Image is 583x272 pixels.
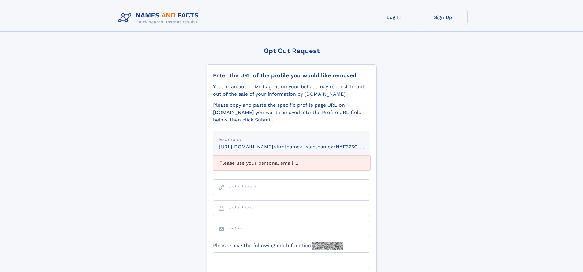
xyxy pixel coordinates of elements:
div: Example: [219,136,364,143]
img: Logo Names and Facts [116,10,204,26]
div: Opt Out Request [207,47,377,55]
a: Log In [370,10,419,25]
small: [URL][DOMAIN_NAME]<firstname>_<lastname>/NAF325G-xxxxxxxx [219,144,382,150]
div: Enter the URL of the profile you would like removed [213,72,370,79]
label: Please solve the following math function: [213,242,343,250]
div: You, or an authorized agent on your behalf, may request to opt-out of the sale of your informatio... [213,83,370,98]
a: Sign Up [419,10,468,25]
div: Please copy and paste the specific profile page URL on [DOMAIN_NAME] you want removed into the Pr... [213,102,370,124]
div: Please use your personal email ... [213,155,370,171]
